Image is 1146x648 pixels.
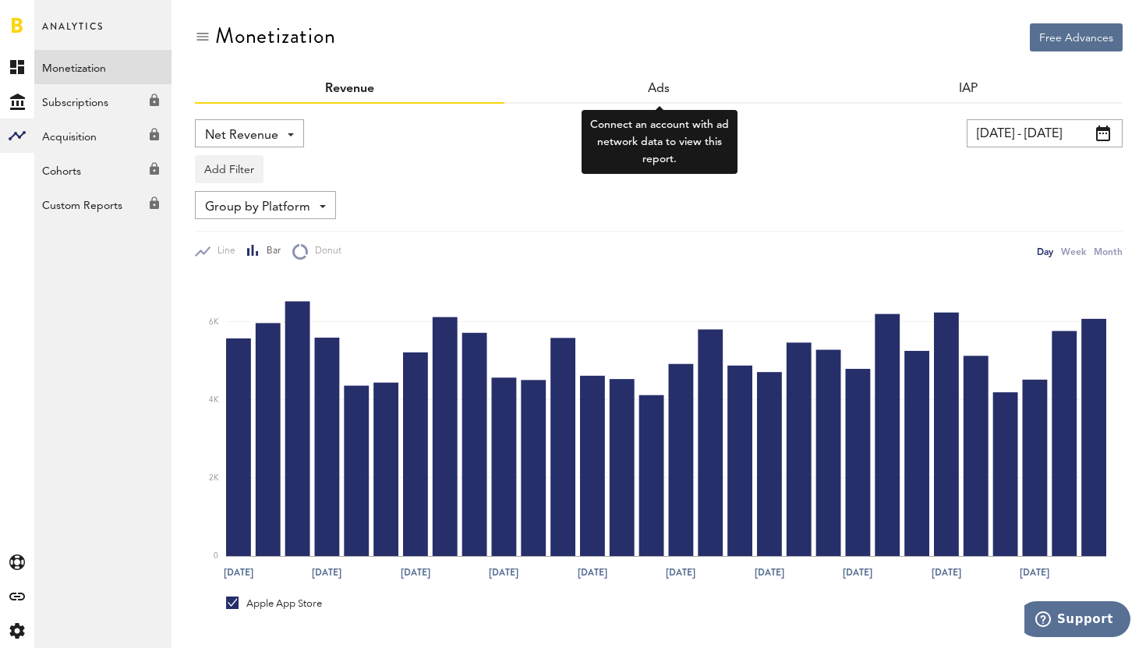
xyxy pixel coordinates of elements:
[42,17,104,50] span: Analytics
[209,474,219,482] text: 2K
[582,110,737,174] div: Connect an account with ad network data to view this report.
[1020,565,1049,579] text: [DATE]
[578,565,607,579] text: [DATE]
[959,83,978,95] a: IAP
[1061,243,1086,260] div: Week
[209,318,219,326] text: 6K
[401,565,430,579] text: [DATE]
[666,565,695,579] text: [DATE]
[226,597,322,611] div: Apple App Store
[214,552,218,560] text: 0
[209,396,219,404] text: 4K
[325,83,374,95] a: Revenue
[210,245,235,258] span: Line
[205,194,310,221] span: Group by Platform
[1037,243,1053,260] div: Day
[843,565,872,579] text: [DATE]
[34,84,172,119] a: Subscriptions
[932,565,961,579] text: [DATE]
[34,153,172,187] a: Cohorts
[34,50,172,84] a: Monetization
[260,245,281,258] span: Bar
[308,245,341,258] span: Donut
[755,565,784,579] text: [DATE]
[224,565,253,579] text: [DATE]
[648,83,670,95] span: Ads
[312,565,341,579] text: [DATE]
[489,565,518,579] text: [DATE]
[1094,243,1123,260] div: Month
[1030,23,1123,51] button: Free Advances
[205,122,278,149] span: Net Revenue
[34,119,172,153] a: Acquisition
[1024,601,1130,640] iframe: Opens a widget where you can find more information
[195,155,264,183] button: Add Filter
[34,187,172,221] a: Custom Reports
[215,23,336,48] div: Monetization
